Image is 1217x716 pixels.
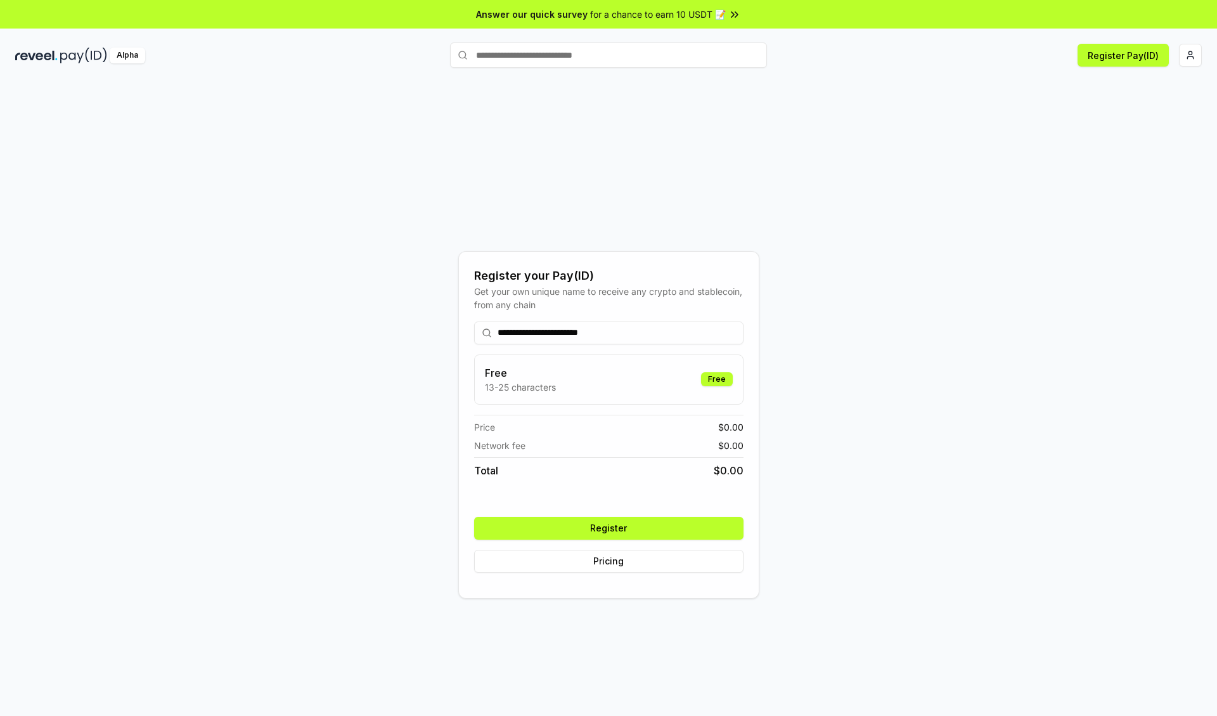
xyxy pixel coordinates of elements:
[60,48,107,63] img: pay_id
[476,8,588,21] span: Answer our quick survey
[718,439,744,452] span: $ 0.00
[474,550,744,573] button: Pricing
[474,439,525,452] span: Network fee
[474,285,744,311] div: Get your own unique name to receive any crypto and stablecoin, from any chain
[714,463,744,478] span: $ 0.00
[15,48,58,63] img: reveel_dark
[718,420,744,434] span: $ 0.00
[474,517,744,540] button: Register
[110,48,145,63] div: Alpha
[590,8,726,21] span: for a chance to earn 10 USDT 📝
[701,372,733,386] div: Free
[474,267,744,285] div: Register your Pay(ID)
[485,365,556,381] h3: Free
[485,381,556,394] p: 13-25 characters
[1078,44,1169,67] button: Register Pay(ID)
[474,463,498,478] span: Total
[474,420,495,434] span: Price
